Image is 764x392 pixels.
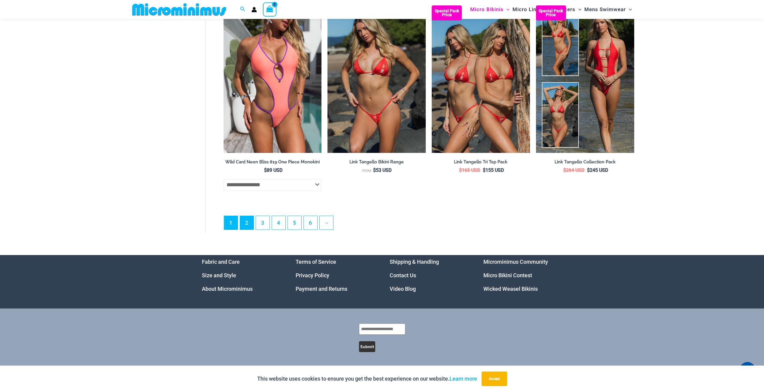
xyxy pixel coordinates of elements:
[240,6,245,13] a: Search icon link
[390,255,469,296] nav: Menu
[483,255,562,296] aside: Footer Widget 4
[459,167,462,173] span: $
[432,5,530,153] img: Bikini Pack
[536,5,634,153] a: Collection Pack Collection Pack BCollection Pack B
[483,286,538,292] a: Wicked Weasel Bikinis
[296,255,375,296] nav: Menu
[327,5,426,153] img: Link Tangello 3070 Tri Top 4580 Micro 01
[257,374,477,383] p: This website uses cookies to ensure you get the best experience on our website.
[327,159,426,165] h2: Link Tangello Bikini Range
[536,5,634,153] img: Collection Pack
[304,216,317,229] a: Page 6
[587,167,608,173] bdi: 245 USD
[296,259,336,265] a: Terms of Service
[130,3,229,16] img: MM SHOP LOGO FLAT
[272,216,285,229] a: Page 4
[432,9,462,17] b: Special Pack Price
[575,2,581,17] span: Menu Toggle
[256,216,269,229] a: Page 3
[288,216,301,229] a: Page 5
[432,5,530,153] a: Bikini Pack Bikini Pack BBikini Pack B
[432,159,530,167] a: Link Tangello Tri Top Pack
[320,216,333,229] a: →
[504,2,510,17] span: Menu Toggle
[511,2,557,17] a: Micro LingerieMenu ToggleMenu Toggle
[263,2,277,16] a: View Shopping Cart, empty
[224,216,238,229] span: Page 1
[251,7,257,12] a: Account icon link
[296,286,347,292] a: Payment and Returns
[296,272,329,278] a: Privacy Policy
[482,372,507,386] button: Accept
[224,159,322,165] h2: Wild Card Neon Bliss 819 One Piece Monokini
[483,272,532,278] a: Micro Bikini Contest
[583,2,633,17] a: Mens SwimwearMenu ToggleMenu Toggle
[459,167,480,173] bdi: 165 USD
[202,255,281,296] nav: Menu
[483,259,548,265] a: Microminimus Community
[296,255,375,296] aside: Footer Widget 2
[202,259,240,265] a: Fabric and Care
[483,255,562,296] nav: Menu
[362,169,372,173] span: From:
[224,5,322,153] img: Wild Card Neon Bliss 819 One Piece 04
[536,159,634,165] h2: Link Tangello Collection Pack
[264,167,267,173] span: $
[327,5,426,153] a: Link Tangello 3070 Tri Top 4580 Micro 01Link Tangello 8650 One Piece Monokini 12Link Tangello 865...
[483,167,504,173] bdi: 155 USD
[558,2,575,17] span: Outers
[470,2,504,17] span: Micro Bikinis
[626,2,632,17] span: Menu Toggle
[373,167,391,173] bdi: 53 USD
[469,2,511,17] a: Micro BikinisMenu ToggleMenu Toggle
[584,2,626,17] span: Mens Swimwear
[224,216,634,233] nav: Product Pagination
[224,5,322,153] a: Wild Card Neon Bliss 819 One Piece 04Wild Card Neon Bliss 819 One Piece 05Wild Card Neon Bliss 81...
[390,255,469,296] aside: Footer Widget 3
[202,272,236,278] a: Size and Style
[449,375,477,382] a: Learn more
[587,167,590,173] span: $
[359,341,375,352] button: Submit
[240,216,254,229] a: Page 2
[224,159,322,167] a: Wild Card Neon Bliss 819 One Piece Monokini
[483,167,485,173] span: $
[563,167,584,173] bdi: 264 USD
[202,255,281,296] aside: Footer Widget 1
[390,286,416,292] a: Video Blog
[373,167,376,173] span: $
[513,2,549,17] span: Micro Lingerie
[536,159,634,167] a: Link Tangello Collection Pack
[563,167,566,173] span: $
[390,272,416,278] a: Contact Us
[468,1,635,18] nav: Site Navigation
[264,167,282,173] bdi: 89 USD
[202,286,253,292] a: About Microminimus
[557,2,583,17] a: OutersMenu ToggleMenu Toggle
[536,9,566,17] b: Special Pack Price
[390,259,439,265] a: Shipping & Handling
[432,159,530,165] h2: Link Tangello Tri Top Pack
[549,2,555,17] span: Menu Toggle
[327,159,426,167] a: Link Tangello Bikini Range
